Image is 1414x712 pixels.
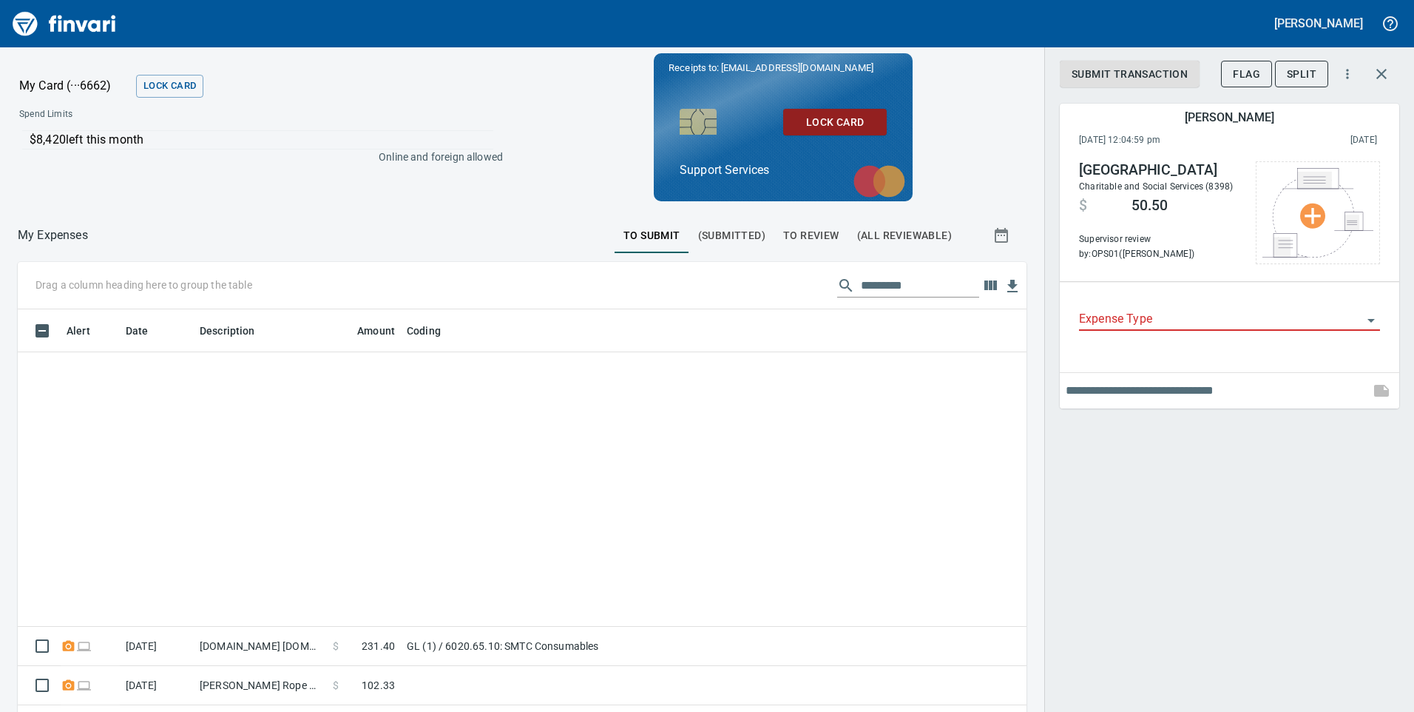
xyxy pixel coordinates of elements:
button: Flag [1221,61,1272,88]
span: To Review [783,226,839,245]
span: $ [333,678,339,693]
span: 102.33 [362,678,395,693]
span: Alert [67,322,109,340]
p: Online and foreign allowed [7,150,503,164]
button: Close transaction [1364,56,1399,92]
span: 50.50 [1131,197,1168,215]
td: [PERSON_NAME] Rope 6145069456 OH [194,666,327,705]
button: Lock Card [136,75,203,98]
button: Lock Card [783,109,887,136]
span: Charitable and Social Services (8398) [1079,181,1233,192]
span: 231.40 [362,639,395,654]
td: [DATE] [120,666,194,705]
span: Receipt Required [61,680,76,690]
h4: [GEOGRAPHIC_DATA] [1079,161,1241,179]
span: $ [1079,197,1087,215]
p: Receipts to: [669,61,898,75]
td: GL (1) / 6020.65.10: SMTC Consumables [401,627,771,666]
img: Select file [1262,168,1373,258]
h5: [PERSON_NAME] [1274,16,1363,31]
button: Download Table [1001,275,1024,298]
span: Online transaction [76,680,92,690]
button: Split [1275,61,1328,88]
td: [DOMAIN_NAME] [DOMAIN_NAME][URL] WA [194,627,327,666]
span: Split [1287,65,1316,84]
button: More [1331,58,1364,90]
button: Submit Transaction [1060,61,1200,88]
span: Spend Limits [19,107,286,122]
span: (All Reviewable) [857,226,952,245]
span: [EMAIL_ADDRESS][DOMAIN_NAME] [720,61,875,75]
p: Support Services [680,161,887,179]
span: Lock Card [795,113,875,132]
button: Open [1361,310,1381,331]
span: $ [333,639,339,654]
span: Coding [407,322,460,340]
span: Coding [407,322,441,340]
span: Alert [67,322,90,340]
span: [DATE] 12:04:59 pm [1079,133,1256,148]
p: Drag a column heading here to group the table [35,278,252,292]
span: To Submit [623,226,680,245]
img: mastercard.svg [846,158,913,205]
span: This charge was settled by the merchant and appears on the 2025/09/06 statement. [1256,133,1377,148]
span: Supervisor review by: OPS01 ([PERSON_NAME]) [1079,232,1241,262]
span: Flag [1233,65,1260,84]
img: Finvari [9,6,120,41]
nav: breadcrumb [18,226,88,244]
button: [PERSON_NAME] [1271,12,1367,35]
span: Online transaction [76,641,92,651]
td: [DATE] [120,627,194,666]
span: Lock Card [143,78,196,95]
span: (Submitted) [698,226,765,245]
span: Receipt Required [61,641,76,651]
p: $8,420 left this month [30,131,493,149]
span: Description [200,322,274,340]
span: Description [200,322,255,340]
span: Amount [338,322,395,340]
span: Submit Transaction [1072,65,1188,84]
span: This records your note into the expense [1364,373,1399,409]
p: My Card (···6662) [19,77,130,95]
h5: [PERSON_NAME] [1185,110,1273,125]
span: Date [126,322,168,340]
span: Date [126,322,149,340]
span: Amount [357,322,395,340]
button: Choose columns to display [979,275,1001,297]
p: My Expenses [18,226,88,244]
